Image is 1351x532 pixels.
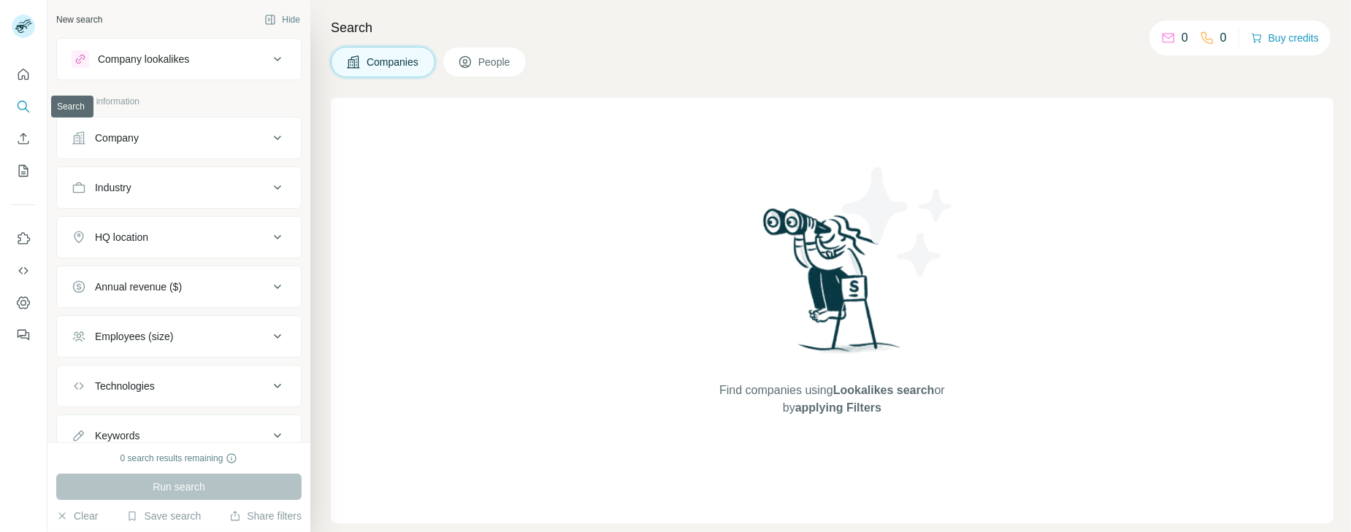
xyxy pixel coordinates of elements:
span: People [478,55,512,69]
button: Dashboard [12,290,35,316]
p: Company information [56,95,302,108]
button: Share filters [229,509,302,523]
button: Enrich CSV [12,126,35,152]
img: Surfe Illustration - Stars [833,156,964,288]
div: New search [56,13,102,26]
button: Quick start [12,61,35,88]
span: Companies [367,55,420,69]
div: Technologies [95,379,155,393]
button: Hide [254,9,310,31]
button: Feedback [12,322,35,348]
button: Keywords [57,418,301,453]
button: Company [57,120,301,155]
button: Search [12,93,35,120]
button: Buy credits [1251,28,1319,48]
button: Use Surfe API [12,258,35,284]
span: Lookalikes search [833,384,935,396]
button: HQ location [57,220,301,255]
div: Keywords [95,428,139,443]
p: 0 [1220,29,1227,47]
button: Clear [56,509,98,523]
span: Find companies using or by [715,382,949,417]
h4: Search [331,18,1333,38]
div: HQ location [95,230,148,244]
button: Industry [57,170,301,205]
p: 0 [1182,29,1188,47]
div: Annual revenue ($) [95,280,182,294]
div: 0 search results remaining [120,452,238,465]
div: Company [95,131,139,145]
div: Industry [95,180,131,195]
div: Company lookalikes [98,52,189,66]
button: Employees (size) [57,319,301,354]
button: My lists [12,158,35,184]
button: Technologies [57,369,301,404]
button: Annual revenue ($) [57,269,301,304]
img: Surfe Illustration - Woman searching with binoculars [757,204,908,367]
span: applying Filters [795,401,881,414]
button: Company lookalikes [57,42,301,77]
button: Use Surfe on LinkedIn [12,225,35,252]
div: Employees (size) [95,329,173,344]
button: Save search [126,509,201,523]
